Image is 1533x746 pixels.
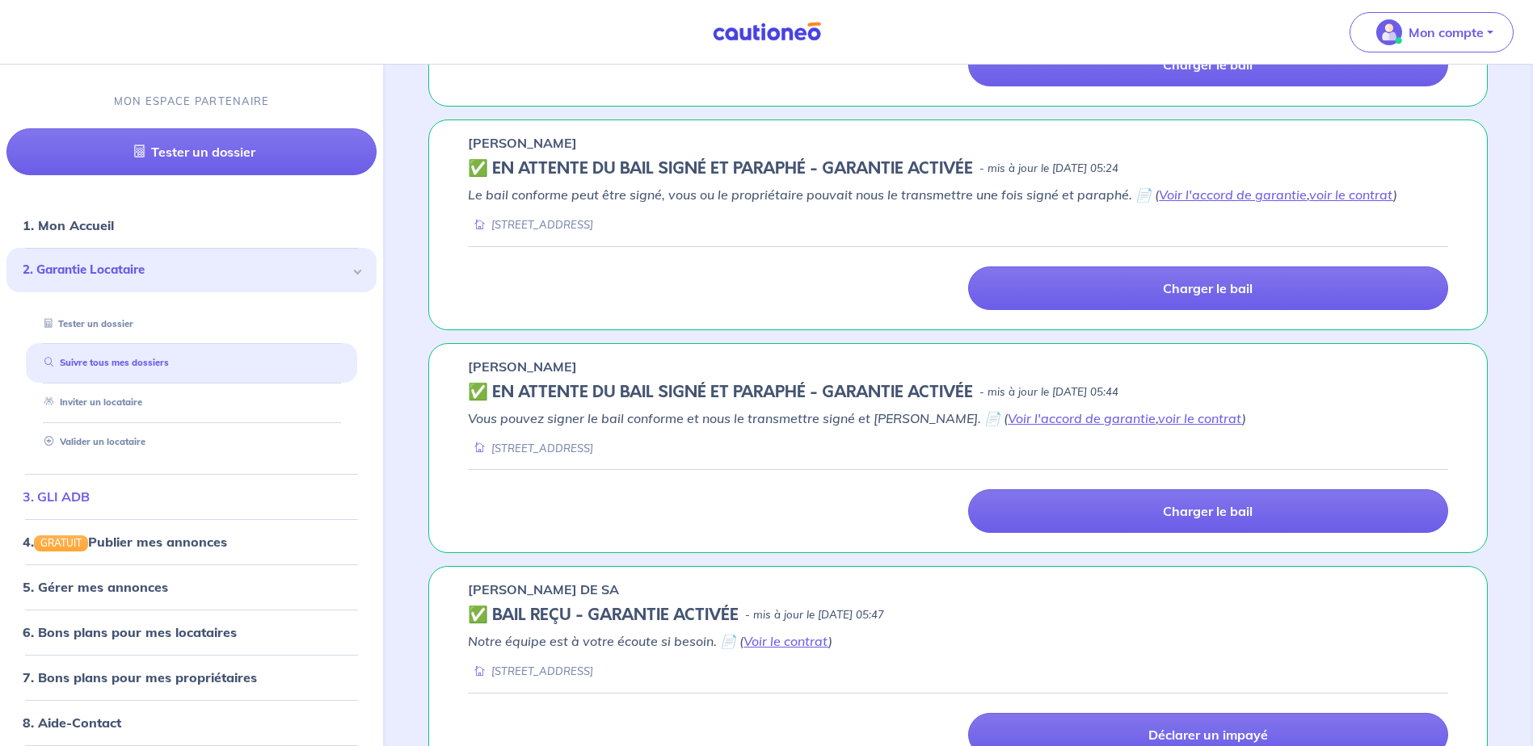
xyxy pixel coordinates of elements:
div: 7. Bons plans pour mes propriétaires [6,661,377,694]
h5: ✅️️️ EN ATTENTE DU BAIL SIGNÉ ET PARAPHÉ - GARANTIE ACTIVÉE [468,383,973,402]
div: Inviter un locataire [26,390,357,417]
p: [PERSON_NAME] DE SA [468,580,619,599]
a: Voir le contrat [743,633,828,649]
button: illu_account_valid_menu.svgMon compte [1350,12,1514,52]
a: Charger le bail [968,266,1448,310]
div: 4.GRATUITPublier mes annonces [6,526,377,558]
div: Valider un locataire [26,429,357,455]
div: [STREET_ADDRESS] [468,441,593,456]
a: Tester un dossier [38,318,133,329]
em: Le bail conforme peut être signé, vous ou le propriétaire pouvait nous le transmettre une fois si... [468,186,1397,203]
p: MON ESPACE PARTENAIRE [114,94,270,109]
a: Charger le bail [968,43,1448,86]
p: Charger le bail [1163,57,1253,73]
div: 1. Mon Accueil [6,210,377,242]
a: Valider un locataire [38,436,145,447]
img: Cautioneo [706,22,828,42]
div: 3. GLI ADB [6,480,377,513]
a: 1. Mon Accueil [23,218,114,234]
p: - mis à jour le [DATE] 05:47 [745,607,884,623]
div: 6. Bons plans pour mes locataires [6,616,377,648]
a: 7. Bons plans pour mes propriétaires [23,669,257,685]
a: 6. Bons plans pour mes locataires [23,624,237,640]
div: 8. Aide-Contact [6,706,377,739]
div: state: CONTRACT-SIGNED, Context: ,IS-GL-CAUTION [468,159,1448,178]
em: Vous pouvez signer le bail conforme et nous le transmettre signé et [PERSON_NAME]. 📄 ( , ) [468,410,1246,426]
a: voir le contrat [1158,410,1242,426]
a: 8. Aide-Contact [23,715,121,731]
p: Charger le bail [1163,280,1253,296]
em: Notre équipe est à votre écoute si besoin. 📄 ( ) [468,633,832,649]
p: [PERSON_NAME] [468,133,577,153]
div: 5. Gérer mes annonces [6,571,377,603]
div: 2. Garantie Locataire [6,249,377,293]
a: 4.GRATUITPublier mes annonces [23,534,227,550]
span: 2. Garantie Locataire [23,262,348,280]
div: state: CONTRACT-SIGNED, Context: FINISHED,IS-GL-CAUTION [468,383,1448,402]
a: 5. Gérer mes annonces [23,579,168,595]
a: Inviter un locataire [38,397,142,409]
div: [STREET_ADDRESS] [468,664,593,679]
a: Tester un dossier [6,129,377,176]
h5: ✅️️️ EN ATTENTE DU BAIL SIGNÉ ET PARAPHÉ - GARANTIE ACTIVÉE [468,159,973,178]
p: - mis à jour le [DATE] 05:44 [979,384,1118,400]
p: Mon compte [1409,23,1484,42]
div: state: CONTRACT-VALIDATED, Context: IN-MANAGEMENT,IS-GL-CAUTION [468,606,1448,625]
a: Voir l'accord de garantie [1008,410,1156,426]
div: [STREET_ADDRESS] [468,217,593,233]
a: 3. GLI ADB [23,488,90,505]
a: voir le contrat [1309,186,1393,203]
div: Tester un dossier [26,311,357,337]
a: Voir l'accord de garantie [1159,186,1307,203]
p: [PERSON_NAME] [468,357,577,376]
h5: ✅ BAIL REÇU - GARANTIE ACTIVÉE [468,606,739,625]
a: Charger le bail [968,489,1448,533]
p: Charger le bail [1163,503,1253,519]
a: Suivre tous mes dossiers [38,358,169,369]
p: - mis à jour le [DATE] 05:24 [979,161,1118,177]
img: illu_account_valid_menu.svg [1376,19,1402,45]
div: Suivre tous mes dossiers [26,350,357,377]
p: Déclarer un impayé [1148,727,1268,743]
